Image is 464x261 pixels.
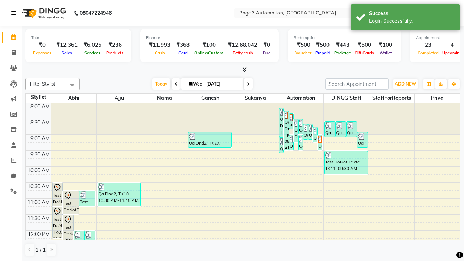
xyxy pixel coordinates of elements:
span: Upcoming [440,50,464,55]
div: Qa Dnd2, TK32, 09:05 AM-09:35 AM, Hair cut Below 12 years (Boy) [279,138,283,153]
span: ADD NEW [395,81,416,87]
span: Card [177,50,190,55]
span: Products [104,50,125,55]
div: ₹500 [294,41,313,49]
input: 2025-09-03 [204,79,240,90]
span: Completed [416,50,440,55]
span: Ajju [97,94,142,103]
div: Total [31,35,125,41]
div: Redemption [294,35,395,41]
div: ₹500 [353,41,376,49]
div: Finance [146,35,273,41]
span: Gift Cards [353,50,376,55]
div: Test DoNotDelete, TK12, 10:45 AM-11:15 AM, Hair Cut By Expert-Men [79,191,95,206]
div: Qa Dnd2, TK25, 08:45 AM-09:15 AM, Hair Cut By Expert-Men [313,127,317,142]
div: Qa Dnd2, TK31, 09:00 AM-09:30 AM, Hair cut Below 12 years (Boy) [299,135,303,150]
div: ₹11,993 [146,41,173,49]
span: Voucher [294,50,313,55]
span: Prepaid [314,50,332,55]
div: Qa Dnd2, TK26, 08:30 AM-09:15 AM, Hair Cut-Men [294,119,298,142]
span: StaffForReports [369,94,414,103]
button: ADD NEW [393,79,418,89]
b: 08047224946 [80,3,112,23]
span: Priya [415,94,460,103]
span: Package [332,50,353,55]
div: 10:00 AM [26,167,51,174]
div: Qa Dnd2, TK27, 08:55 AM-09:25 AM, Hair cut Below 12 years (Boy) [188,132,231,147]
span: Wallet [378,50,394,55]
div: Qa Dnd2, TK19, 08:35 AM-09:05 AM, Hair Cut By Expert-Men [325,122,335,137]
div: 11:00 AM [26,199,51,206]
span: DINGG Staff [324,94,369,103]
div: 11:30 AM [26,215,51,222]
div: ₹500 [313,41,332,49]
span: Services [83,50,102,55]
div: Qa Dnd2, TK17, 08:15 AM-09:30 AM, Hair Cut By Expert-Men,Hair Cut-Men [284,111,288,150]
div: Test DoNotDelete, TK08, 10:45 AM-11:30 AM, Hair Cut-Men [63,191,79,214]
span: Due [261,50,272,55]
img: logo [18,3,68,23]
div: 4 [440,41,464,49]
div: Test DoNotDelete, TK06, 10:30 AM-11:15 AM, Hair Cut-Men [53,183,63,206]
div: Qa Dnd2, TK29, 09:00 AM-09:30 AM, Hair cut Below 12 years (Boy) [318,135,322,150]
span: Cash [153,50,167,55]
span: Abhi [51,94,96,103]
div: Qa Dnd2, TK10, 10:30 AM-11:15 AM, Hair Cut-Men [98,183,140,206]
div: Qa Dnd2, TK20, 08:35 AM-09:05 AM, Hair Cut By Expert-Men [336,122,346,137]
span: Ganesh [187,94,232,103]
span: Online/Custom [192,50,225,55]
div: Test DoNotDelete, TK07, 11:15 AM-12:15 PM, Hair Cut-Women [53,207,63,238]
span: Today [152,78,170,90]
div: Stylist [26,94,51,101]
span: Filter Stylist [30,81,55,87]
span: Nama [142,94,187,103]
div: Qa Dnd2, TK28, 08:55 AM-09:25 AM, Hair cut Below 12 years (Boy) [357,132,368,147]
span: Sales [60,50,74,55]
div: ₹0 [31,41,53,49]
div: ₹12,68,042 [225,41,260,49]
div: ₹100 [192,41,225,49]
div: Qa Dnd2, TK21, 08:35 AM-09:05 AM, Hair cut Below 12 years (Boy) [347,122,357,137]
div: Login Successfully. [369,17,454,25]
div: 8:30 AM [29,119,51,127]
input: Search Appointment [325,78,389,90]
div: 10:30 AM [26,183,51,190]
span: Automation [278,94,323,103]
div: 9:30 AM [29,151,51,158]
div: Qa Dnd2, TK30, 09:00 AM-09:30 AM, Hair cut Below 12 years (Boy) [289,135,293,150]
span: Sukanya [233,94,278,103]
div: Test DoNotDelete, TK09, 11:30 AM-12:30 PM, Hair Cut-Women [63,215,73,246]
div: Qa Dnd2, TK18, 08:30 AM-09:00 AM, Hair cut Below 12 years (Boy) [299,119,303,134]
div: Success [369,10,454,17]
div: ₹100 [376,41,395,49]
div: Test DoNotDelete, TK14, 12:00 PM-12:45 PM, Hair Cut-Men [85,231,95,254]
div: 8:00 AM [29,103,51,111]
div: ₹6,025 [80,41,104,49]
div: ₹443 [332,41,353,49]
span: Wed [187,81,204,87]
span: Expenses [31,50,53,55]
span: Petty cash [231,50,255,55]
div: ₹236 [104,41,125,49]
div: 23 [416,41,440,49]
div: Test DoNotDelete, TK11, 09:30 AM-10:15 AM, Hair Cut-Men [325,151,367,174]
div: 12:00 PM [26,231,51,238]
div: Qa Dnd2, TK24, 08:40 AM-09:10 AM, Hair Cut By Expert-Men [308,124,312,139]
div: Qa Dnd2, TK22, 08:10 AM-09:05 AM, Special Hair Wash- Men [279,108,283,137]
div: ₹12,361 [53,41,80,49]
div: ₹368 [173,41,192,49]
div: Qa Dnd2, TK23, 08:40 AM-09:10 AM, Hair Cut By Expert-Men [303,124,307,139]
div: ₹0 [260,41,273,49]
div: undefined, TK16, 08:20 AM-08:50 AM, Hair cut Below 12 years (Boy) [289,114,293,129]
span: 1 / 1 [36,246,46,254]
div: 9:00 AM [29,135,51,142]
